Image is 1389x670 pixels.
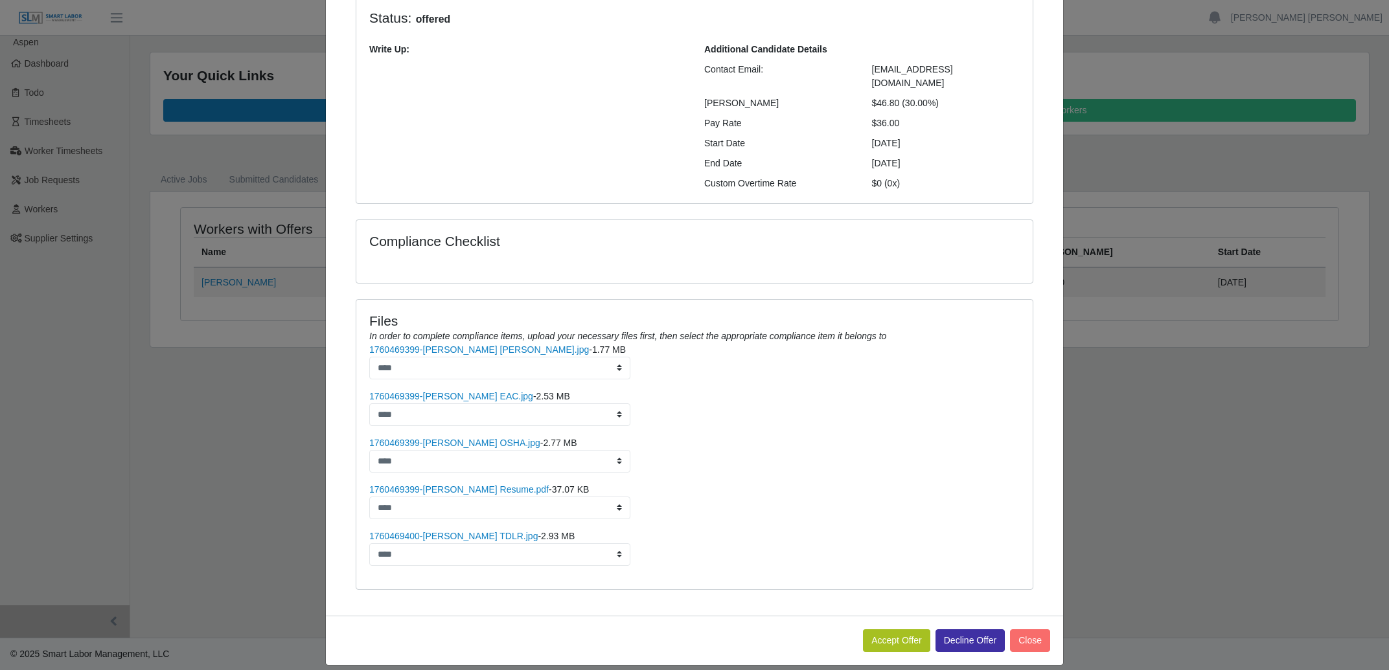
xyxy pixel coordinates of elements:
div: $36.00 [862,117,1030,130]
span: 2.53 MB [536,391,570,401]
li: - [369,530,1020,566]
b: Write Up: [369,44,409,54]
span: $0 (0x) [872,178,901,188]
h4: Files [369,313,1020,329]
i: In order to complete compliance items, upload your necessary files first, then select the appropr... [369,331,886,341]
a: 1760469400-[PERSON_NAME] TDLR.jpg [369,531,538,541]
li: - [369,343,1020,379]
button: Close [1010,629,1050,652]
span: 2.93 MB [541,531,575,541]
div: [DATE] [862,137,1030,150]
span: [EMAIL_ADDRESS][DOMAIN_NAME] [872,64,953,88]
button: Decline Offer [936,629,1005,652]
div: Contact Email: [694,63,862,90]
span: 2.77 MB [543,438,577,448]
span: 37.07 KB [552,484,590,495]
li: - [369,390,1020,426]
a: 1760469399-[PERSON_NAME] [PERSON_NAME].jpg [369,344,589,355]
button: Accept Offer [863,629,930,652]
div: End Date [694,157,862,170]
div: $46.80 (30.00%) [862,96,1030,110]
a: 1760469399-[PERSON_NAME] OSHA.jpg [369,438,540,448]
span: 1.77 MB [592,344,626,355]
a: 1760469399-[PERSON_NAME] EAC.jpg [369,391,533,401]
div: Pay Rate [694,117,862,130]
div: Start Date [694,137,862,150]
a: 1760469399-[PERSON_NAME] Resume.pdf [369,484,549,495]
h4: Compliance Checklist [369,233,796,249]
li: - [369,436,1020,473]
div: [PERSON_NAME] [694,96,862,110]
div: Custom Overtime Rate [694,177,862,190]
li: - [369,483,1020,519]
b: Additional Candidate Details [704,44,827,54]
span: [DATE] [872,158,901,168]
